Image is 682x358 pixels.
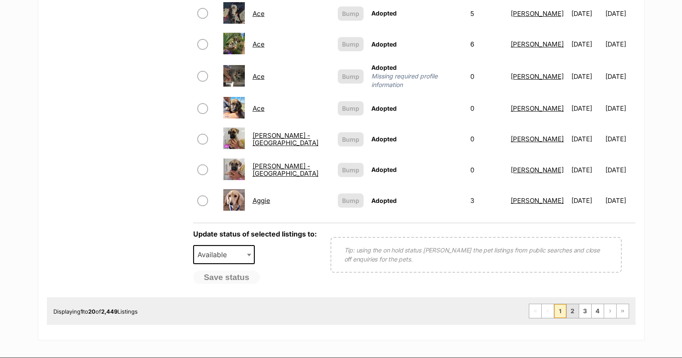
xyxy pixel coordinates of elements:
strong: 1 [80,308,83,315]
span: Adopted [371,135,397,143]
button: Bump [338,6,364,21]
td: 3 [467,186,506,215]
td: [DATE] [568,29,605,59]
span: Bump [342,135,359,144]
img: Addie - NSW [223,128,245,149]
a: [PERSON_NAME] [511,104,564,112]
a: [PERSON_NAME] - [GEOGRAPHIC_DATA] [253,131,318,147]
a: Page 3 [579,304,591,318]
button: Bump [338,69,364,84]
span: Bump [342,72,359,81]
a: Next page [604,304,616,318]
label: Update status of selected listings to: [193,230,317,238]
span: Page 1 [554,304,566,318]
td: 0 [467,60,506,93]
span: First page [529,304,541,318]
a: Ace [253,9,265,18]
span: Previous page [542,304,554,318]
button: Bump [338,37,364,51]
span: Adopted [371,166,397,173]
a: Ace [253,72,265,81]
button: Bump [338,193,364,208]
a: [PERSON_NAME] - [GEOGRAPHIC_DATA] [253,162,318,177]
td: [DATE] [568,124,605,154]
button: Bump [338,132,364,146]
img: Ace [223,65,245,87]
strong: 2,449 [101,308,117,315]
a: Ace [253,104,265,112]
nav: Pagination [529,304,629,318]
td: [DATE] [605,29,635,59]
p: Tip: using the on hold status [PERSON_NAME] the pet listings from public searches and close off e... [344,246,608,264]
span: Bump [342,40,359,49]
span: Missing required profile information [371,72,463,89]
td: [DATE] [605,186,635,215]
span: Adopted [371,9,397,17]
span: Bump [342,196,359,205]
a: [PERSON_NAME] [511,135,564,143]
span: Bump [342,104,359,113]
span: Bump [342,165,359,174]
button: Bump [338,163,364,177]
td: 0 [467,155,506,185]
td: 6 [467,29,506,59]
button: Bump [338,101,364,115]
td: [DATE] [568,93,605,123]
a: [PERSON_NAME] [511,9,564,18]
span: Adopted [371,40,397,48]
td: [DATE] [568,155,605,185]
td: [DATE] [605,155,635,185]
a: Page 4 [592,304,604,318]
img: Aggie [223,189,245,211]
a: [PERSON_NAME] [511,72,564,81]
td: [DATE] [605,93,635,123]
a: Page 2 [567,304,579,318]
td: [DATE] [568,186,605,215]
td: 0 [467,124,506,154]
span: Adopted [371,197,397,204]
a: [PERSON_NAME] [511,40,564,48]
td: [DATE] [568,60,605,93]
a: [PERSON_NAME] [511,196,564,205]
a: Last page [617,304,629,318]
img: Adele - NSW [223,159,245,180]
strong: 20 [88,308,96,315]
span: Adopted [371,64,397,71]
a: Aggie [253,196,270,205]
button: Save status [193,271,260,284]
span: Displaying to of Listings [53,308,138,315]
td: [DATE] [605,124,635,154]
img: Ace [223,2,245,24]
a: Ace [253,40,265,48]
td: 0 [467,93,506,123]
img: Ace [223,97,245,118]
span: Adopted [371,105,397,112]
span: Available [193,245,255,264]
a: [PERSON_NAME] [511,166,564,174]
span: Available [194,249,235,261]
span: Bump [342,9,359,18]
td: [DATE] [605,60,635,93]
